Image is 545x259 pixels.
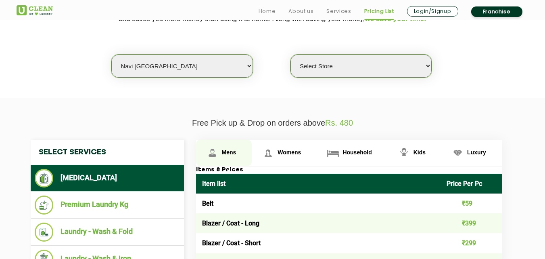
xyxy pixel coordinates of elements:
[261,146,275,160] img: Womens
[35,196,180,215] li: Premium Laundry Kg
[31,140,184,165] h4: Select Services
[451,146,465,160] img: Luxury
[17,118,529,128] p: Free Pick up & Drop on orders above
[196,233,441,253] td: Blazer / Coat - Short
[413,149,426,156] span: Kids
[471,6,522,17] a: Franchise
[35,169,54,187] img: Dry Cleaning
[467,149,486,156] span: Luxury
[35,223,180,242] li: Laundry - Wash & Fold
[17,5,53,15] img: UClean Laundry and Dry Cleaning
[205,146,219,160] img: Mens
[196,194,441,213] td: Belt
[288,6,313,16] a: About us
[441,213,502,233] td: ₹399
[222,149,236,156] span: Mens
[196,166,502,174] h3: Items & Prices
[196,213,441,233] td: Blazer / Coat - Long
[397,146,411,160] img: Kids
[259,6,276,16] a: Home
[441,174,502,194] th: Price Per Pc
[342,149,372,156] span: Household
[278,149,301,156] span: Womens
[326,146,340,160] img: Household
[326,6,351,16] a: Services
[325,118,353,127] span: Rs. 480
[407,6,458,17] a: Login/Signup
[364,6,394,16] a: Pricing List
[441,233,502,253] td: ₹299
[196,174,441,194] th: Item list
[441,194,502,213] td: ₹59
[35,196,54,215] img: Premium Laundry Kg
[35,223,54,242] img: Laundry - Wash & Fold
[35,169,180,187] li: [MEDICAL_DATA]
